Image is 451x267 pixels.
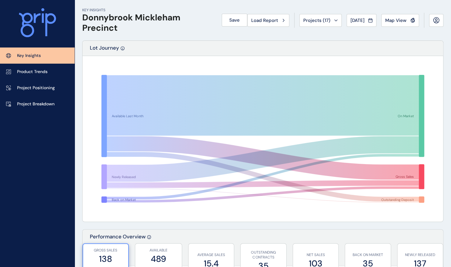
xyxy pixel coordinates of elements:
[86,248,125,253] p: GROSS SALES
[351,17,365,23] span: [DATE]
[247,14,289,27] button: Load Report
[90,233,146,266] p: Performance Overview
[17,85,55,91] p: Project Positioning
[138,253,179,265] label: 489
[348,252,387,258] p: BACK ON MARKET
[82,8,214,13] p: KEY INSIGHTS
[296,252,335,258] p: NET SALES
[192,252,231,258] p: AVERAGE SALES
[251,17,278,23] span: Load Report
[17,101,55,107] p: Project Breakdown
[381,14,419,27] button: Map View
[229,17,240,23] span: Save
[86,253,125,265] label: 138
[90,44,119,56] p: Lot Journey
[347,14,376,27] button: [DATE]
[82,12,214,33] h1: Donnybrook Mickleham Precinct
[400,252,440,258] p: NEWLY RELEASED
[299,14,342,27] button: Projects (17)
[303,17,330,23] span: Projects ( 17 )
[17,53,41,59] p: Key Insights
[244,250,283,260] p: OUTSTANDING CONTRACTS
[222,14,247,26] button: Save
[17,69,48,75] p: Product Trends
[385,17,407,23] span: Map View
[138,248,179,253] p: AVAILABLE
